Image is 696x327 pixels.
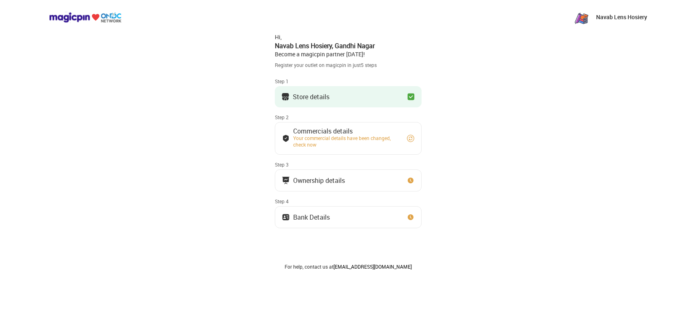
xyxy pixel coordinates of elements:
div: Step 1 [275,78,422,85]
div: Register your outlet on magicpin in just 5 steps [275,62,422,69]
button: Commercials detailsYour commercial details have been changed, check now [275,122,422,155]
div: Step 4 [275,198,422,205]
div: For help, contact us at [275,263,422,270]
img: ondc-logo-new-small.8a59708e.svg [49,12,122,23]
div: Ownership details [293,178,345,182]
div: Commercials details [293,129,399,133]
button: Store details [275,86,422,107]
img: checkbox_green.749048da.svg [407,93,415,101]
img: commercials_icon.983f7837.svg [282,176,290,185]
img: bank_details_tick.fdc3558c.svg [282,134,290,142]
div: Hi, Become a magicpin partner [DATE]! [275,33,422,58]
div: Step 2 [275,114,422,120]
div: Your commercial details have been changed, check now [293,135,399,148]
div: Navab Lens Hosiery , Gandhi Nagar [275,41,422,50]
button: Bank Details [275,206,422,228]
img: storeIcon.9b1f7264.svg [281,93,289,101]
img: ownership_icon.37569ceb.svg [282,213,290,221]
div: Bank Details [293,215,330,219]
p: Navab Lens Hosiery [596,13,647,21]
button: Ownership details [275,169,422,191]
a: [EMAIL_ADDRESS][DOMAIN_NAME] [334,263,412,270]
img: refresh_circle.10b5a287.svg [407,134,415,142]
img: clock_icon_new.67dbf243.svg [407,176,415,185]
div: Store details [293,95,329,99]
img: clock_icon_new.67dbf243.svg [407,213,415,221]
img: zN8eeJ7_1yFC7u6ROh_yaNnuSMByXp4ytvKet0ObAKR-3G77a2RQhNqTzPi8_o_OMQ7Yu_PgX43RpeKyGayj_rdr-Pw [573,9,590,25]
div: Step 3 [275,161,422,168]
